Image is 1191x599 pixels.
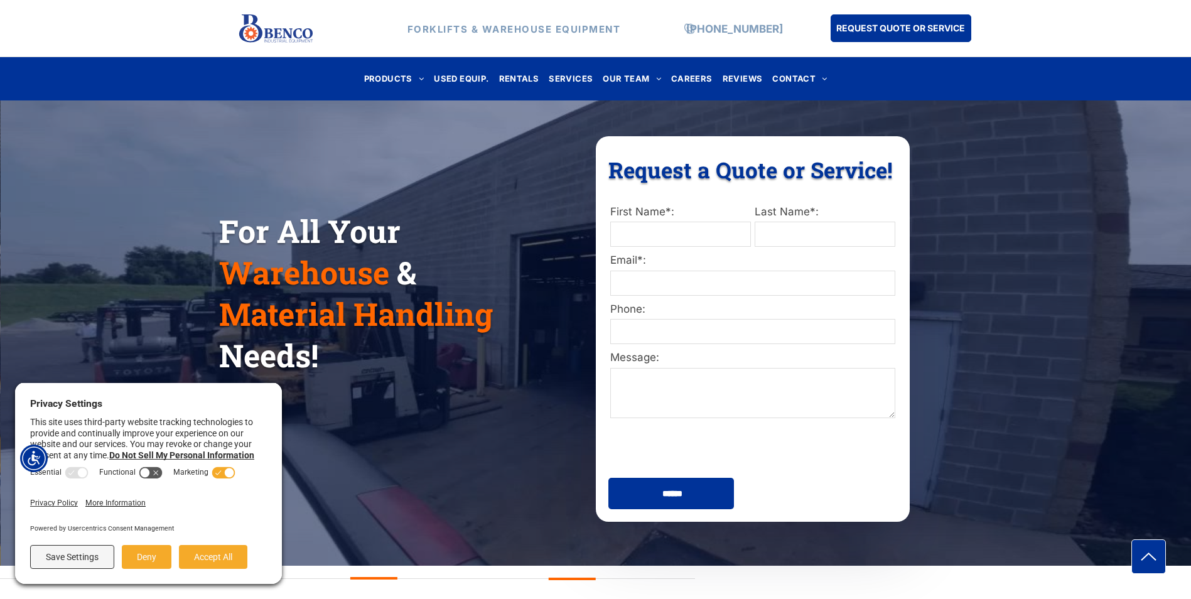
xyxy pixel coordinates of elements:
label: Last Name*: [755,204,895,220]
a: USED EQUIP. [429,70,493,87]
label: Phone: [610,301,895,318]
span: Needs! [219,335,318,376]
iframe: reCAPTCHA [610,426,782,470]
a: REQUEST QUOTE OR SERVICE [831,14,971,42]
a: SERVICES [544,70,598,87]
span: For All Your [219,210,401,252]
span: Warehouse [219,252,389,293]
a: CONTACT [767,70,832,87]
a: REVIEWS [718,70,768,87]
span: Request a Quote or Service! [608,155,893,184]
a: CAREERS [666,70,718,87]
strong: FORKLIFTS & WAREHOUSE EQUIPMENT [407,23,621,35]
label: Message: [610,350,895,366]
a: [PHONE_NUMBER] [686,22,783,35]
a: PRODUCTS [359,70,429,87]
div: Accessibility Menu [20,445,48,472]
a: OUR TEAM [598,70,666,87]
span: REQUEST QUOTE OR SERVICE [836,16,965,40]
a: RENTALS [494,70,544,87]
span: & [397,252,416,293]
label: Email*: [610,252,895,269]
span: Material Handling [219,293,493,335]
label: First Name*: [610,204,751,220]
